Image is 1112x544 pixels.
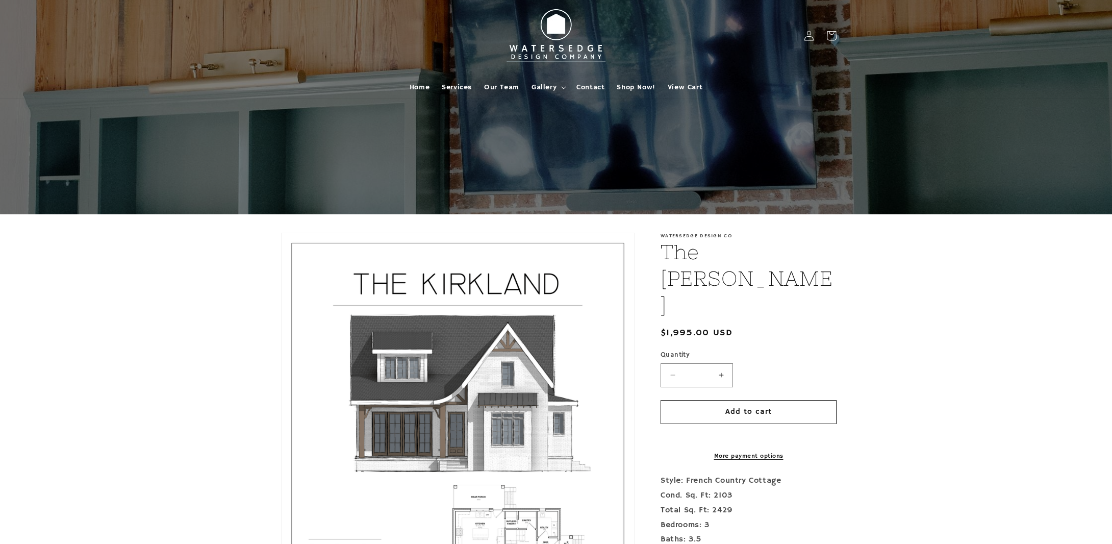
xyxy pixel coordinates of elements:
a: Services [436,77,478,98]
span: $1,995.00 USD [661,326,732,340]
span: Our Team [484,83,519,92]
a: Contact [570,77,611,98]
a: Home [403,77,436,98]
span: Contact [576,83,604,92]
label: Quantity [661,350,837,360]
span: Home [410,83,429,92]
a: Shop Now! [611,77,661,98]
span: Shop Now! [617,83,655,92]
a: View Cart [662,77,709,98]
span: Gallery [532,83,557,92]
a: Our Team [478,77,525,98]
span: View Cart [668,83,702,92]
a: More payment options [661,452,837,461]
h1: The [PERSON_NAME] [661,239,837,318]
button: Add to cart [661,400,837,424]
span: Services [442,83,472,92]
img: Watersedge Design Co [500,4,612,67]
summary: Gallery [525,77,570,98]
p: Watersedge Design Co [661,233,837,239]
